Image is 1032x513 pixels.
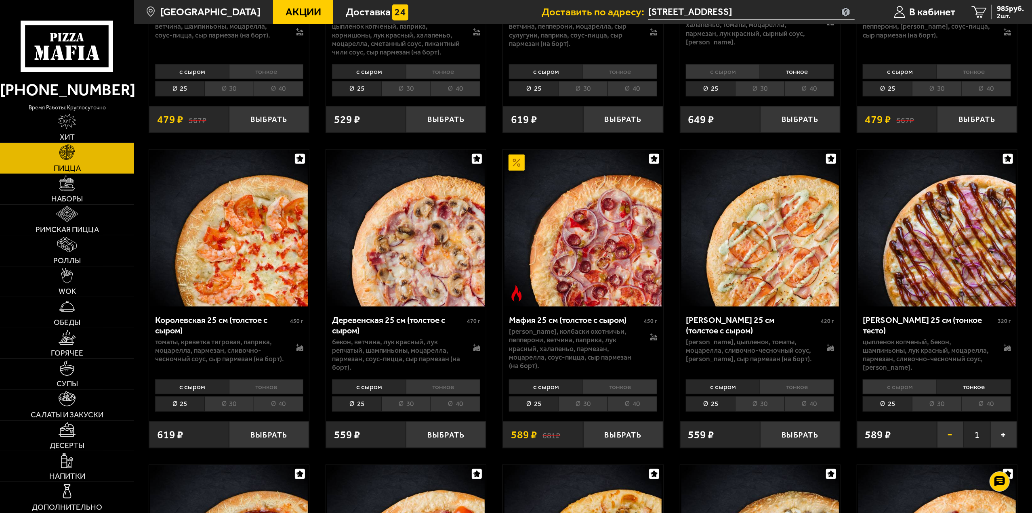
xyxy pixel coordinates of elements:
a: Королевская 25 см (толстое с сыром) [149,150,309,307]
span: 479 ₽ [865,114,891,125]
span: Римская пицца [36,226,99,233]
p: ветчина, пепперони, моцарелла, сыр сулугуни, паприка, соус-пицца, сыр пармезан (на борт). [509,22,639,48]
s: 567 ₽ [897,114,914,125]
span: Доставить по адресу: [542,7,648,17]
li: с сыром [686,64,760,79]
span: Доставка [346,7,391,17]
li: с сыром [509,379,583,394]
img: Королевская 25 см (толстое с сыром) [150,150,308,307]
img: Мафия 25 см (толстое с сыром) [504,150,662,307]
p: цыпленок копченый, паприка, корнишоны, лук красный, халапеньо, моцарелла, сметанный соус, пикантн... [332,22,462,57]
li: с сыром [155,379,229,394]
li: 30 [204,396,254,411]
a: Деревенская 25 см (толстое с сыром) [326,150,486,307]
a: Чикен Ранч 25 см (толстое с сыром) [680,150,840,307]
span: 450 г [644,318,657,325]
button: Выбрать [760,421,840,448]
li: тонкое [760,64,834,79]
li: с сыром [509,64,583,79]
li: тонкое [937,379,1011,394]
li: 40 [431,81,480,96]
span: Горячее [51,349,83,357]
span: 1 [964,421,990,448]
button: − [937,421,964,448]
li: тонкое [229,379,303,394]
span: 450 г [290,318,303,325]
li: 30 [558,396,607,411]
span: 479 ₽ [157,114,183,125]
button: Выбрать [583,421,663,448]
p: томаты, креветка тигровая, паприка, моцарелла, пармезан, сливочно-чесночный соус, сыр пармезан (н... [155,338,285,364]
li: 25 [863,396,912,411]
p: [PERSON_NAME], колбаски охотничьи, пепперони, ветчина, паприка, лук красный, халапеньо, пармезан,... [509,327,639,370]
span: 529 ₽ [334,114,360,125]
span: 559 ₽ [688,429,714,440]
li: 30 [912,81,961,96]
li: 40 [784,396,834,411]
span: Акции [286,7,321,17]
li: с сыром [155,64,229,79]
li: 30 [912,396,961,411]
li: 25 [155,81,204,96]
li: 30 [735,396,784,411]
li: 40 [961,81,1011,96]
img: Чикен Барбекю 25 см (тонкое тесто) [858,150,1016,307]
li: 40 [431,396,480,411]
div: Деревенская 25 см (толстое с сыром) [332,315,465,335]
button: Выбрать [583,106,663,132]
li: тонкое [229,64,303,79]
p: цыпленок копченый, бекон, шампиньоны, лук красный, моцарелла, пармезан, сливочно-чесночный соус, ... [863,338,993,372]
li: 40 [784,81,834,96]
img: Деревенская 25 см (толстое с сыром) [327,150,485,307]
li: 30 [381,396,431,411]
input: Ваш адрес доставки [648,5,855,20]
li: тонкое [583,379,657,394]
span: Хит [60,133,75,141]
li: с сыром [332,379,406,394]
li: тонкое [760,379,834,394]
li: 40 [961,396,1011,411]
span: 619 ₽ [511,114,537,125]
li: 25 [332,396,381,411]
img: 15daf4d41897b9f0e9f617042186c801.svg [392,4,408,21]
li: тонкое [406,64,480,79]
p: бекон, ветчина, лук красный, лук репчатый, шампиньоны, моцарелла, пармезан, соус-пицца, сыр парме... [332,338,462,372]
li: 25 [686,81,735,96]
li: 40 [607,396,657,411]
li: 25 [863,81,912,96]
button: Выбрать [760,106,840,132]
button: + [990,421,1017,448]
s: 567 ₽ [189,114,206,125]
a: АкционныйОстрое блюдоМафия 25 см (толстое с сыром) [503,150,663,307]
span: В кабинет [909,7,956,17]
span: 589 ₽ [511,429,537,440]
li: 25 [686,396,735,411]
span: WOK [59,287,76,295]
li: 40 [607,81,657,96]
span: [GEOGRAPHIC_DATA] [160,7,261,17]
img: Острое блюдо [509,285,525,302]
button: Выбрать [229,106,309,132]
span: 619 ₽ [157,429,183,440]
li: 25 [155,396,204,411]
span: Обеды [54,318,80,326]
span: Салаты и закуски [31,411,103,419]
li: с сыром [686,379,760,394]
s: 681 ₽ [542,429,560,440]
li: 30 [735,81,784,96]
li: с сыром [332,64,406,79]
li: 40 [254,396,303,411]
li: 30 [204,81,254,96]
span: 2 шт. [997,13,1024,19]
p: пепперони, [PERSON_NAME], соус-пицца, сыр пармезан (на борт). [863,22,993,40]
span: 470 г [467,318,480,325]
span: 589 ₽ [865,429,891,440]
li: 40 [254,81,303,96]
span: Десерты [50,442,84,449]
img: Акционный [509,155,525,171]
p: [PERSON_NAME], цыпленок, томаты, моцарелла, сливочно-чесночный соус, [PERSON_NAME], сыр пармезан ... [686,338,816,364]
button: Выбрать [937,106,1017,132]
li: тонкое [937,64,1011,79]
button: Выбрать [229,421,309,448]
a: Чикен Барбекю 25 см (тонкое тесто) [857,150,1017,307]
